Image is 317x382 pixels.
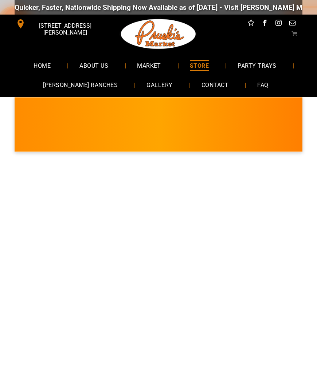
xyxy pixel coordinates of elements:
a: ABOUT US [69,56,119,75]
a: MARKET [126,56,172,75]
a: email [288,18,297,29]
a: Social network [246,18,256,29]
a: [STREET_ADDRESS][PERSON_NAME] [11,18,105,29]
img: Pruski-s+Market+HQ+Logo2-1920w.png [120,15,197,54]
a: facebook [260,18,270,29]
a: HOME [23,56,62,75]
a: PARTY TRAYS [227,56,287,75]
a: FAQ [246,75,279,95]
a: CONTACT [191,75,239,95]
a: STORE [179,56,220,75]
a: instagram [274,18,283,29]
span: [STREET_ADDRESS][PERSON_NAME] [27,19,104,40]
a: GALLERY [136,75,183,95]
a: [PERSON_NAME] RANCHES [32,75,129,95]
